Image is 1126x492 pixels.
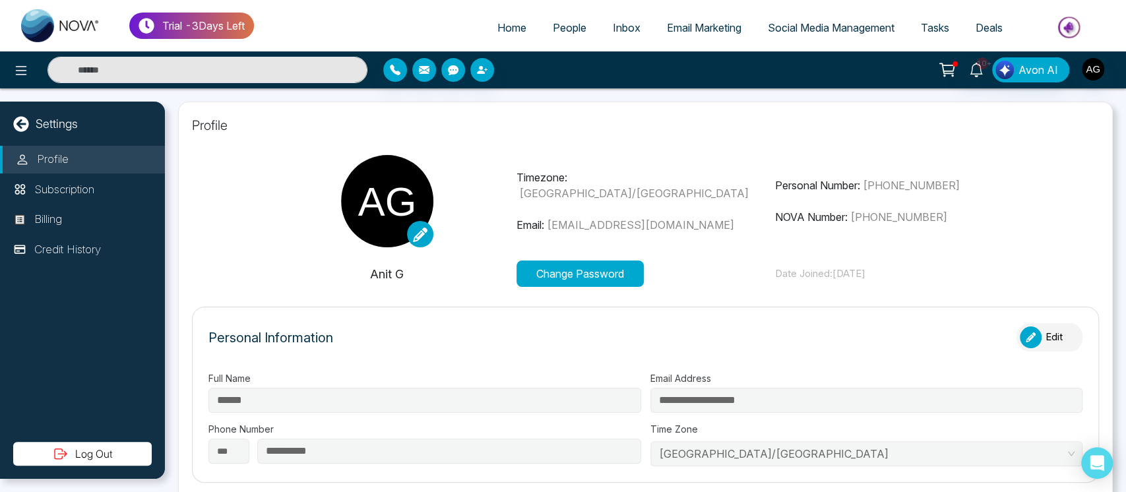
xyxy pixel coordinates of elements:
[1017,323,1082,352] button: Edit
[208,422,641,436] label: Phone Number
[519,187,749,200] span: [GEOGRAPHIC_DATA]/[GEOGRAPHIC_DATA]
[774,266,1033,282] p: Date Joined: [DATE]
[258,265,516,283] p: Anit G
[208,371,641,385] label: Full Name
[921,21,949,34] span: Tasks
[497,21,526,34] span: Home
[976,21,1003,34] span: Deals
[34,211,62,228] p: Billing
[960,57,992,80] a: 10+
[774,209,1033,225] p: NOVA Number:
[1082,58,1104,80] img: User Avatar
[1022,13,1118,42] img: Market-place.gif
[553,21,586,34] span: People
[37,151,69,168] p: Profile
[516,217,775,233] p: Email:
[650,422,1083,436] label: Time Zone
[516,169,775,201] p: Timezone:
[755,15,908,40] a: Social Media Management
[540,15,600,40] a: People
[208,328,333,348] p: Personal Information
[13,442,152,466] button: Log Out
[850,210,947,224] span: [PHONE_NUMBER]
[654,15,755,40] a: Email Marketing
[650,371,1083,385] label: Email Address
[34,181,94,199] p: Subscription
[1081,447,1113,479] div: Open Intercom Messenger
[962,15,1016,40] a: Deals
[659,444,1075,464] span: Asia/Kolkata
[995,61,1014,79] img: Lead Flow
[36,115,78,133] p: Settings
[976,57,988,69] span: 10+
[992,57,1069,82] button: Avon AI
[516,261,644,287] button: Change Password
[547,218,734,231] span: [EMAIL_ADDRESS][DOMAIN_NAME]
[21,9,100,42] img: Nova CRM Logo
[34,241,101,259] p: Credit History
[162,18,245,34] p: Trial - 3 Days Left
[1018,62,1058,78] span: Avon AI
[774,177,1033,193] p: Personal Number:
[768,21,894,34] span: Social Media Management
[484,15,540,40] a: Home
[908,15,962,40] a: Tasks
[192,115,1099,135] p: Profile
[667,21,741,34] span: Email Marketing
[613,21,641,34] span: Inbox
[600,15,654,40] a: Inbox
[862,179,959,192] span: [PHONE_NUMBER]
